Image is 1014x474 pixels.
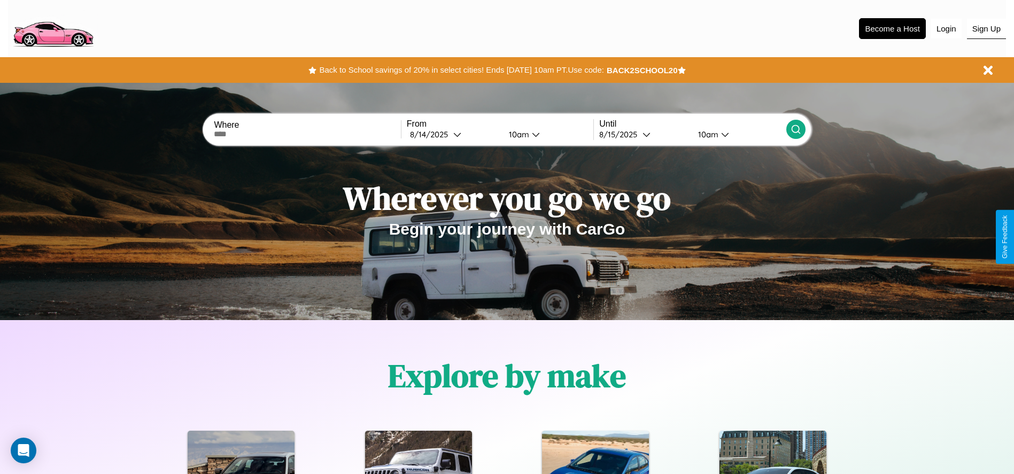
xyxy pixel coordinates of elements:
button: Login [931,19,962,38]
div: Give Feedback [1001,215,1009,259]
button: Back to School savings of 20% in select cities! Ends [DATE] 10am PT.Use code: [316,63,606,77]
button: 8/14/2025 [407,129,500,140]
button: 10am [690,129,786,140]
label: Until [599,119,786,129]
div: 10am [693,129,721,139]
div: 10am [504,129,532,139]
div: 8 / 15 / 2025 [599,129,643,139]
h1: Explore by make [388,354,626,398]
div: 8 / 14 / 2025 [410,129,453,139]
button: 10am [500,129,594,140]
label: Where [214,120,400,130]
b: BACK2SCHOOL20 [607,66,678,75]
div: Open Intercom Messenger [11,438,36,463]
label: From [407,119,593,129]
button: Sign Up [967,19,1006,39]
button: Become a Host [859,18,926,39]
img: logo [8,5,98,50]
